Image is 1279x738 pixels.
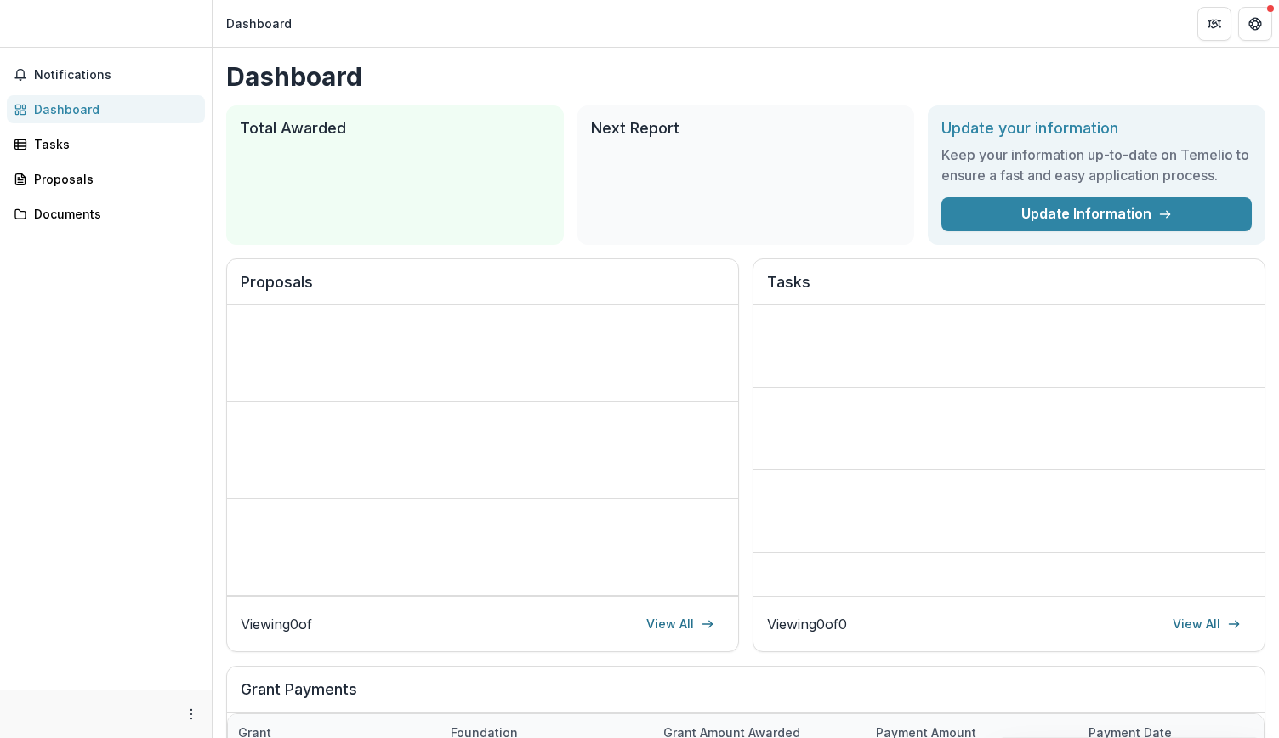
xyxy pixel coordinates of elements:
a: View All [1162,610,1251,638]
div: Documents [34,205,191,223]
h2: Grant Payments [241,680,1251,712]
a: View All [636,610,725,638]
button: Get Help [1238,7,1272,41]
div: Proposals [34,170,191,188]
nav: breadcrumb [219,11,298,36]
h2: Proposals [241,273,725,305]
a: Dashboard [7,95,205,123]
h1: Dashboard [226,61,1265,92]
p: Viewing 0 of [241,614,312,634]
button: Partners [1197,7,1231,41]
h3: Keep your information up-to-date on Temelio to ensure a fast and easy application process. [941,145,1252,185]
button: More [181,704,202,724]
p: Viewing 0 of 0 [767,614,847,634]
h2: Next Report [591,119,901,138]
div: Dashboard [226,14,292,32]
h2: Update your information [941,119,1252,138]
h2: Total Awarded [240,119,550,138]
a: Update Information [941,197,1252,231]
button: Notifications [7,61,205,88]
a: Tasks [7,130,205,158]
span: Notifications [34,68,198,82]
a: Proposals [7,165,205,193]
div: Dashboard [34,100,191,118]
a: Documents [7,200,205,228]
h2: Tasks [767,273,1251,305]
div: Tasks [34,135,191,153]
